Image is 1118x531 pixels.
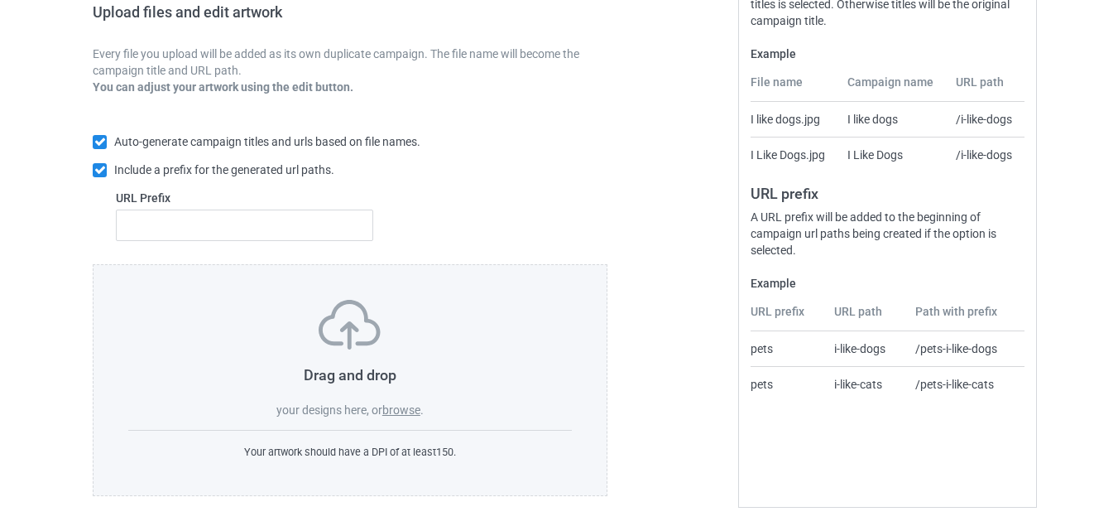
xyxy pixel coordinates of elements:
[93,3,401,34] h2: Upload files and edit artwork
[906,331,1024,366] td: /pets-i-like-dogs
[114,135,420,148] span: Auto-generate campaign titles and urls based on file names.
[93,80,353,94] b: You can adjust your artwork using the edit button.
[114,163,334,176] span: Include a prefix for the generated url paths.
[751,184,1024,203] h3: URL prefix
[751,366,825,402] td: pets
[751,137,837,172] td: I Like Dogs.jpg
[751,102,837,137] td: I like dogs.jpg
[825,303,907,331] th: URL path
[128,365,572,384] h3: Drag and drop
[751,46,1024,62] label: Example
[319,300,381,350] img: svg+xml;base64,PD94bWwgdmVyc2lvbj0iMS4wIiBlbmNvZGluZz0iVVRGLTgiPz4KPHN2ZyB3aWR0aD0iNzVweCIgaGVpZ2...
[838,137,948,172] td: I Like Dogs
[947,74,1024,102] th: URL path
[751,209,1024,258] div: A URL prefix will be added to the beginning of campaign url paths being created if the option is ...
[825,331,907,366] td: i-like-dogs
[838,102,948,137] td: I like dogs
[751,275,1024,292] label: Example
[751,74,837,102] th: File name
[751,331,825,366] td: pets
[382,403,420,417] label: browse
[838,74,948,102] th: Campaign name
[825,366,907,402] td: i-like-cats
[276,403,382,417] span: your designs here, or
[906,366,1024,402] td: /pets-i-like-cats
[906,303,1024,331] th: Path with prefix
[93,46,607,79] p: Every file you upload will be added as its own duplicate campaign. The file name will become the ...
[947,102,1024,137] td: /i-like-dogs
[947,137,1024,172] td: /i-like-dogs
[420,403,424,417] span: .
[244,446,456,458] span: Your artwork should have a DPI of at least 150 .
[751,303,825,331] th: URL prefix
[116,190,373,206] label: URL Prefix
